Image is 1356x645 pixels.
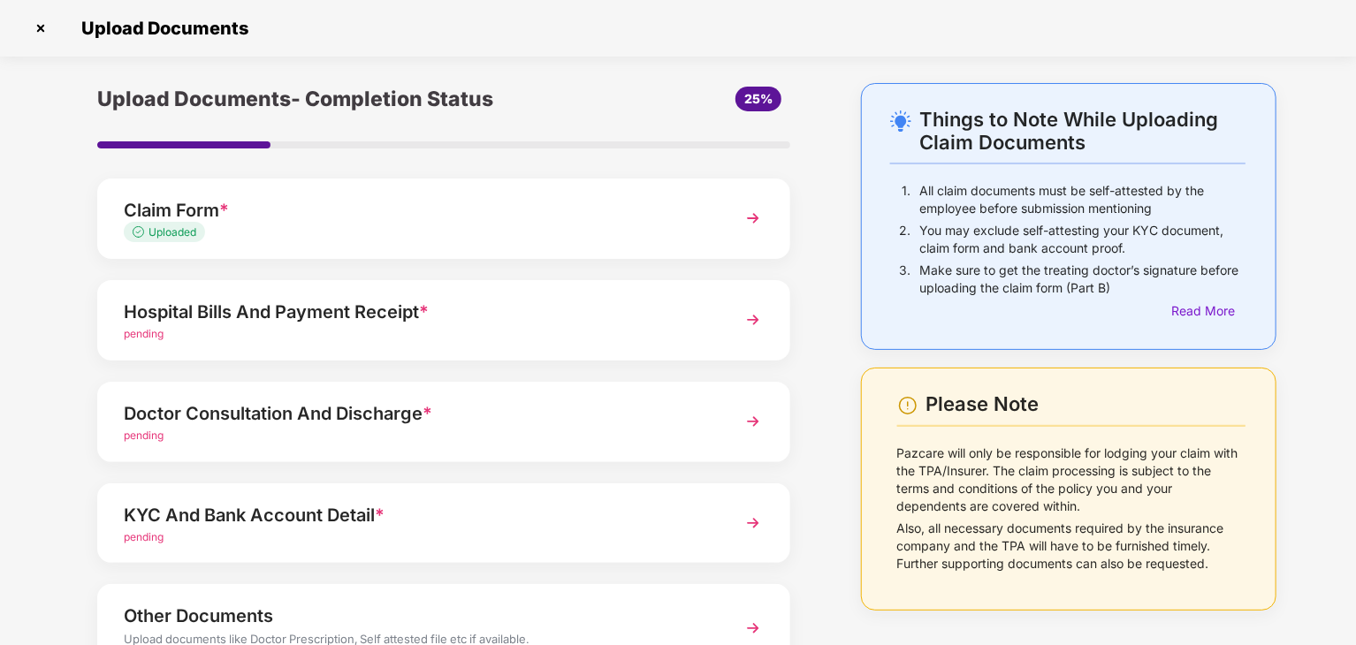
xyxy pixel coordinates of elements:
div: Claim Form [124,196,710,224]
p: 3. [899,262,910,297]
p: You may exclude self-attesting your KYC document, claim form and bank account proof. [919,222,1246,257]
img: svg+xml;base64,PHN2ZyB4bWxucz0iaHR0cDovL3d3dy53My5vcmcvMjAwMC9zdmciIHdpZHRoPSIyNC4wOTMiIGhlaWdodD... [890,110,911,132]
div: Hospital Bills And Payment Receipt [124,298,710,326]
div: Please Note [926,392,1246,416]
p: 1. [902,182,910,217]
p: All claim documents must be self-attested by the employee before submission mentioning [919,182,1246,217]
div: Doctor Consultation And Discharge [124,399,710,428]
span: 25% [744,91,773,106]
img: svg+xml;base64,PHN2ZyBpZD0iQ3Jvc3MtMzJ4MzIiIHhtbG5zPSJodHRwOi8vd3d3LnczLm9yZy8yMDAwL3N2ZyIgd2lkdG... [27,14,55,42]
p: Pazcare will only be responsible for lodging your claim with the TPA/Insurer. The claim processin... [897,444,1246,515]
img: svg+xml;base64,PHN2ZyBpZD0iTmV4dCIgeG1sbnM9Imh0dHA6Ly93d3cudzMub3JnLzIwMDAvc3ZnIiB3aWR0aD0iMzYiIG... [737,202,769,234]
span: pending [124,327,164,340]
img: svg+xml;base64,PHN2ZyBpZD0iV2FybmluZ18tXzI0eDI0IiBkYXRhLW5hbWU9Ildhcm5pbmcgLSAyNHgyNCIgeG1sbnM9Im... [897,395,918,416]
div: Other Documents [124,602,710,630]
p: Make sure to get the treating doctor’s signature before uploading the claim form (Part B) [919,262,1246,297]
img: svg+xml;base64,PHN2ZyBpZD0iTmV4dCIgeG1sbnM9Imh0dHA6Ly93d3cudzMub3JnLzIwMDAvc3ZnIiB3aWR0aD0iMzYiIG... [737,406,769,437]
p: Also, all necessary documents required by the insurance company and the TPA will have to be furni... [897,520,1246,573]
img: svg+xml;base64,PHN2ZyBpZD0iTmV4dCIgeG1sbnM9Imh0dHA6Ly93d3cudzMub3JnLzIwMDAvc3ZnIiB3aWR0aD0iMzYiIG... [737,612,769,644]
span: pending [124,429,164,442]
span: Upload Documents [64,18,257,39]
p: 2. [899,222,910,257]
div: Read More [1171,301,1246,321]
div: KYC And Bank Account Detail [124,501,710,529]
div: Things to Note While Uploading Claim Documents [919,108,1246,154]
span: Uploaded [149,225,196,239]
img: svg+xml;base64,PHN2ZyB4bWxucz0iaHR0cDovL3d3dy53My5vcmcvMjAwMC9zdmciIHdpZHRoPSIxMy4zMzMiIGhlaWdodD... [133,226,149,238]
div: Upload Documents- Completion Status [97,83,559,115]
img: svg+xml;base64,PHN2ZyBpZD0iTmV4dCIgeG1sbnM9Imh0dHA6Ly93d3cudzMub3JnLzIwMDAvc3ZnIiB3aWR0aD0iMzYiIG... [737,507,769,539]
img: svg+xml;base64,PHN2ZyBpZD0iTmV4dCIgeG1sbnM9Imh0dHA6Ly93d3cudzMub3JnLzIwMDAvc3ZnIiB3aWR0aD0iMzYiIG... [737,304,769,336]
span: pending [124,530,164,543]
